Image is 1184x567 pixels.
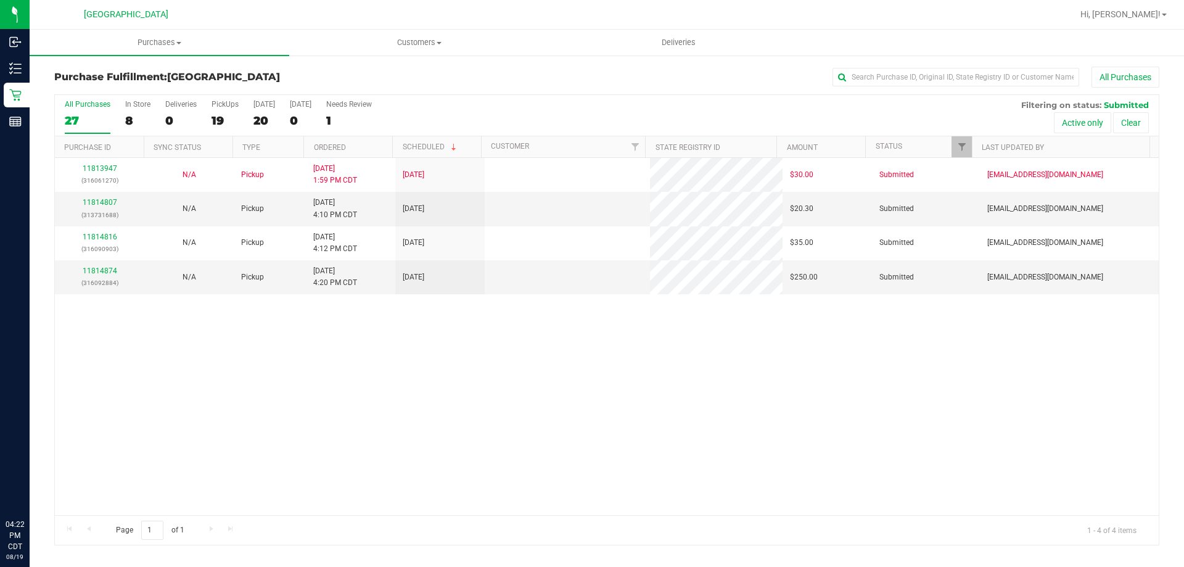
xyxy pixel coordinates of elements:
[9,89,22,101] inline-svg: Retail
[326,114,372,128] div: 1
[83,233,117,241] a: 11814816
[1091,67,1159,88] button: All Purchases
[549,30,808,56] a: Deliveries
[62,243,137,255] p: (316090903)
[62,175,137,186] p: (316061270)
[313,163,357,186] span: [DATE] 1:59 PM CDT
[876,142,902,151] a: Status
[982,143,1044,152] a: Last Updated By
[30,30,289,56] a: Purchases
[645,37,712,48] span: Deliveries
[83,267,117,275] a: 11814874
[253,114,275,128] div: 20
[83,198,117,207] a: 11814807
[656,143,720,152] a: State Registry ID
[787,143,818,152] a: Amount
[241,237,264,249] span: Pickup
[1104,100,1149,110] span: Submitted
[212,114,239,128] div: 19
[125,114,150,128] div: 8
[832,68,1079,86] input: Search Purchase ID, Original ID, State Registry ID or Customer Name...
[62,209,137,221] p: (313731688)
[54,72,422,83] h3: Purchase Fulfillment:
[6,552,24,561] p: 08/19
[314,143,346,152] a: Ordered
[790,169,813,181] span: $30.00
[253,100,275,109] div: [DATE]
[790,203,813,215] span: $20.30
[491,142,529,151] a: Customer
[165,100,197,109] div: Deliveries
[403,143,459,151] a: Scheduled
[183,203,196,215] button: N/A
[403,169,424,181] span: [DATE]
[241,271,264,283] span: Pickup
[313,265,357,289] span: [DATE] 4:20 PM CDT
[141,521,163,540] input: 1
[167,71,280,83] span: [GEOGRAPHIC_DATA]
[9,62,22,75] inline-svg: Inventory
[183,238,196,247] span: Not Applicable
[183,169,196,181] button: N/A
[625,136,645,157] a: Filter
[154,143,201,152] a: Sync Status
[65,114,110,128] div: 27
[790,271,818,283] span: $250.00
[952,136,972,157] a: Filter
[879,169,914,181] span: Submitted
[313,231,357,255] span: [DATE] 4:12 PM CDT
[1021,100,1101,110] span: Filtering on status:
[879,271,914,283] span: Submitted
[62,277,137,289] p: (316092884)
[290,100,311,109] div: [DATE]
[84,9,168,20] span: [GEOGRAPHIC_DATA]
[1054,112,1111,133] button: Active only
[183,271,196,283] button: N/A
[987,203,1103,215] span: [EMAIL_ADDRESS][DOMAIN_NAME]
[30,37,289,48] span: Purchases
[987,271,1103,283] span: [EMAIL_ADDRESS][DOMAIN_NAME]
[9,36,22,48] inline-svg: Inbound
[212,100,239,109] div: PickUps
[987,169,1103,181] span: [EMAIL_ADDRESS][DOMAIN_NAME]
[65,100,110,109] div: All Purchases
[83,164,117,173] a: 11813947
[105,521,194,540] span: Page of 1
[403,203,424,215] span: [DATE]
[790,237,813,249] span: $35.00
[64,143,111,152] a: Purchase ID
[9,115,22,128] inline-svg: Reports
[326,100,372,109] div: Needs Review
[242,143,260,152] a: Type
[879,237,914,249] span: Submitted
[403,271,424,283] span: [DATE]
[6,519,24,552] p: 04:22 PM CDT
[183,204,196,213] span: Not Applicable
[313,197,357,220] span: [DATE] 4:10 PM CDT
[241,203,264,215] span: Pickup
[1080,9,1161,19] span: Hi, [PERSON_NAME]!
[241,169,264,181] span: Pickup
[183,273,196,281] span: Not Applicable
[183,170,196,179] span: Not Applicable
[290,114,311,128] div: 0
[1113,112,1149,133] button: Clear
[987,237,1103,249] span: [EMAIL_ADDRESS][DOMAIN_NAME]
[12,468,49,505] iframe: Resource center
[879,203,914,215] span: Submitted
[125,100,150,109] div: In Store
[1077,521,1146,539] span: 1 - 4 of 4 items
[165,114,197,128] div: 0
[289,30,549,56] a: Customers
[183,237,196,249] button: N/A
[36,466,51,481] iframe: Resource center unread badge
[290,37,548,48] span: Customers
[403,237,424,249] span: [DATE]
